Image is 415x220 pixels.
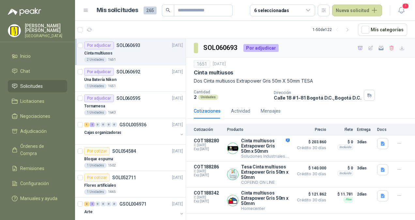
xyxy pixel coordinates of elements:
[75,65,186,92] a: Por adjudicarSOL060692[DATE] Una Batería Nikon1 Unidades1651
[241,164,290,180] p: Tesa Cinta multiusos Extrapower Gris 50m x 50mm
[166,8,170,12] span: search
[194,69,233,76] p: Cinta multiusos
[20,113,50,120] span: Negociaciones
[119,122,146,127] p: GSOL005936
[402,3,409,9] span: 1
[106,202,111,206] div: 0
[95,202,100,206] div: 0
[8,65,67,77] a: Chat
[227,143,238,154] img: Company Logo
[116,70,140,74] p: SOL060692
[75,171,186,197] a: Por cotizarSOL052711[DATE] Flores artificiales1 Unidades1445
[194,90,269,94] p: Cantidad
[25,24,67,33] p: [PERSON_NAME] [PERSON_NAME]
[294,146,326,150] span: Crédito 30 días
[84,147,110,155] div: Por cotizar
[84,68,114,76] div: Por adjudicar
[194,199,223,203] span: Exp: [DATE]
[194,173,223,177] span: Exp: [DATE]
[8,110,67,122] a: Negociaciones
[119,202,146,206] p: GSOL004971
[274,95,361,101] p: Calle 18 # 1-81 Bogotá D.C. , Bogotá D.C.
[172,69,183,75] p: [DATE]
[8,95,67,107] a: Licitaciones
[338,171,353,176] div: Incluido
[84,156,113,162] p: Bloque espuma
[213,61,226,67] p: [DATE]
[84,174,110,181] div: Por cotizar
[254,7,289,14] div: 6 seleccionadas
[194,77,407,85] p: Dos Cinta multiusos Extrapower Gris 50m X 50mm TESA
[95,122,100,127] div: 0
[112,149,136,153] p: SOL054584
[20,128,47,135] span: Adjudicación
[90,202,95,206] div: 2
[8,80,67,92] a: Solicitudes
[330,190,353,198] p: $ 11.781
[231,107,250,115] div: Actividad
[241,206,290,211] p: Homecenter
[194,164,223,169] p: COT188286
[395,5,407,16] button: 1
[108,189,116,195] p: 1445
[108,84,116,89] p: 1651
[344,197,353,202] div: Flex
[116,43,140,48] p: SOL060693
[75,39,186,65] a: Por adjudicarSOL060693[DATE] Cinta multiusos2 Unidades1651
[20,68,30,75] span: Chat
[20,195,57,202] span: Manuales y ayuda
[330,164,353,172] p: $ 0
[194,147,223,151] span: Exp: [DATE]
[294,198,326,202] span: Crédito 30 días
[84,189,107,195] div: 1 Unidades
[108,57,116,62] p: 1651
[241,138,290,154] p: Cinta multiusos Extrapower Gris 50m x 50mm
[194,169,223,173] span: C: [DATE]
[84,84,107,89] div: 1 Unidades
[172,95,183,102] p: [DATE]
[25,34,67,38] p: [GEOGRAPHIC_DATA]
[84,77,116,83] p: Una Batería Nikon
[294,127,326,132] p: Precio
[198,95,218,100] div: Unidades
[241,180,290,185] p: COFEIND ON LINE
[241,190,290,206] p: Cinta multiusos Extrapower Gris 50m x 50mm
[90,122,95,127] div: 2
[172,42,183,49] p: [DATE]
[357,190,373,198] p: 2 días
[274,90,361,95] p: Dirección
[84,94,114,102] div: Por adjudicar
[294,164,326,172] span: $ 140.000
[108,163,116,168] p: 1502
[241,154,290,159] p: Soluciones Industriales D&D
[108,110,116,115] p: 1643
[377,127,390,132] p: Docs
[227,127,290,132] p: Producto
[112,122,117,127] div: 0
[84,122,89,127] div: 1
[84,209,93,215] p: Arte
[84,130,121,136] p: Cajas organizadoras
[20,143,61,157] span: Órdenes de Compra
[358,24,407,36] button: Mís categorías
[75,145,186,171] a: Por cotizarSOL054584[DATE] Bloque espuma1 Unidades1502
[144,7,157,14] span: 265
[172,175,183,181] p: [DATE]
[8,192,67,205] a: Manuales y ayuda
[106,122,111,127] div: 0
[20,165,44,172] span: Remisiones
[194,196,223,199] span: C: [DATE]
[194,143,223,147] span: C: [DATE]
[227,195,238,206] img: Company Logo
[8,24,21,37] img: Company Logo
[357,127,373,132] p: Entrega
[313,24,353,35] div: 1 - 50 de 122
[84,182,116,189] p: Flores artificiales
[116,96,140,101] p: SOL060595
[194,94,197,100] p: 2
[8,140,67,160] a: Órdenes de Compra
[75,92,186,118] a: Por adjudicarSOL060595[DATE] Tornamesa1 Unidades1643
[203,43,238,53] h3: SOL060693
[172,122,183,128] p: [DATE]
[20,98,44,105] span: Licitaciones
